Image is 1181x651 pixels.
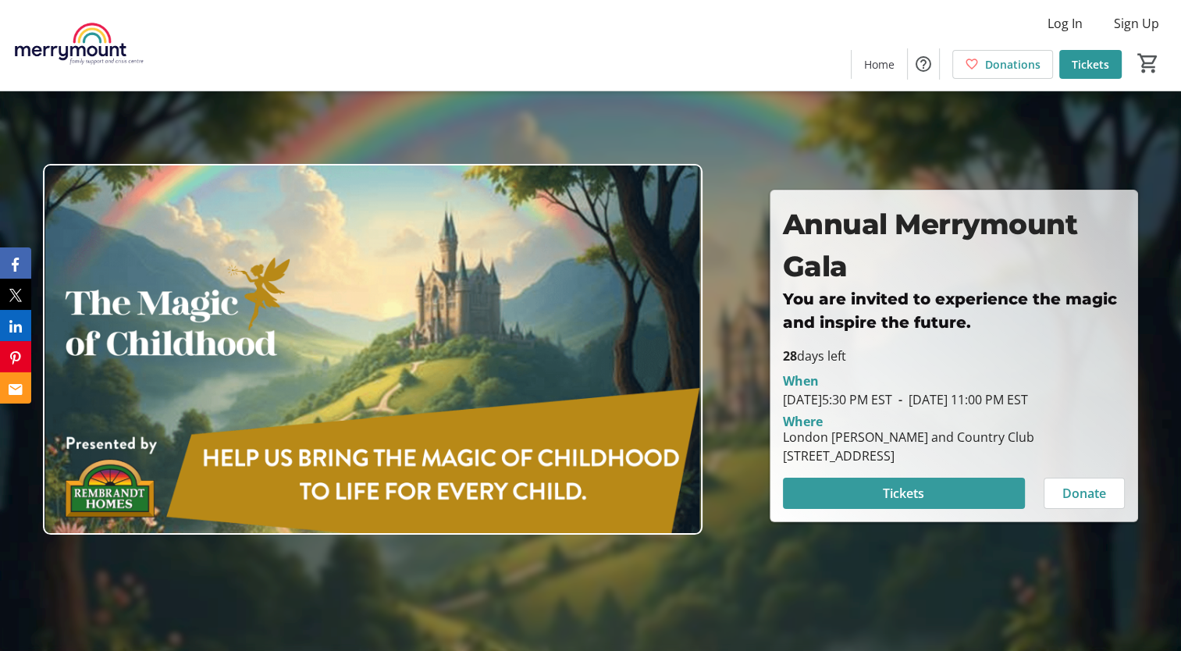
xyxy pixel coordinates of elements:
span: Donate [1062,484,1106,503]
span: [DATE] 5:30 PM EST [783,391,892,408]
button: Help [908,48,939,80]
a: Tickets [1059,50,1122,79]
strong: You are invited to experience the magic and inspire the future. [783,290,1122,332]
button: Donate [1044,478,1125,509]
img: Campaign CTA Media Photo [43,164,703,535]
span: Home [864,56,895,73]
img: Merrymount Family Support and Crisis Centre's Logo [9,6,148,84]
div: London [PERSON_NAME] and Country Club [783,428,1034,446]
span: [DATE] 11:00 PM EST [892,391,1028,408]
span: Tickets [883,484,924,503]
span: - [892,391,909,408]
a: Home [852,50,907,79]
span: Tickets [1072,56,1109,73]
span: 28 [783,347,797,365]
div: When [783,372,819,390]
p: days left [783,347,1125,365]
button: Tickets [783,478,1025,509]
button: Sign Up [1101,11,1172,36]
strong: Annual Merrymount Gala [783,207,1078,283]
button: Log In [1035,11,1095,36]
div: [STREET_ADDRESS] [783,446,1034,465]
span: Donations [985,56,1040,73]
span: Sign Up [1114,14,1159,33]
div: Where [783,415,823,428]
a: Donations [952,50,1053,79]
button: Cart [1134,49,1162,77]
span: Log In [1048,14,1083,33]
